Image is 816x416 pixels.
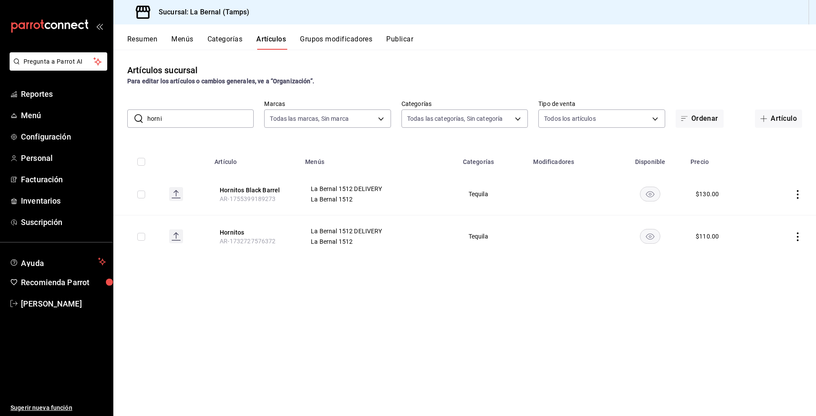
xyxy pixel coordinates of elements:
span: AR-1755399189273 [220,195,275,202]
label: Categorías [401,101,528,107]
button: Menús [171,35,193,50]
span: Menú [21,109,106,121]
th: Disponible [615,145,685,173]
span: AR-1732727576372 [220,238,275,245]
button: availability-product [640,229,660,244]
div: navigation tabs [127,35,816,50]
span: Suscripción [21,216,106,228]
button: Resumen [127,35,157,50]
span: Tequila [469,233,517,239]
label: Tipo de venta [538,101,665,107]
input: Buscar artículo [147,110,254,127]
span: La Bernal 1512 DELIVERY [311,228,447,234]
button: Artículo [755,109,802,128]
span: Configuración [21,131,106,143]
span: Inventarios [21,195,106,207]
button: availability-product [640,187,660,201]
div: $ 130.00 [696,190,719,198]
button: Grupos modificadores [300,35,372,50]
span: La Bernal 1512 [311,196,447,202]
span: Facturación [21,174,106,185]
button: Pregunta a Parrot AI [10,52,107,71]
button: Artículos [256,35,286,50]
span: Todas las categorías, Sin categoría [407,114,503,123]
span: Todos los artículos [544,114,596,123]
span: Personal [21,152,106,164]
span: Ayuda [21,256,95,267]
th: Modificadores [528,145,615,173]
a: Pregunta a Parrot AI [6,63,107,72]
span: La Bernal 1512 DELIVERY [311,186,447,192]
label: Marcas [264,101,391,107]
th: Categorías [458,145,528,173]
button: edit-product-location [220,228,289,237]
span: Sugerir nueva función [10,403,106,413]
strong: Para editar los artículos o cambios generales, ve a “Organización”. [127,78,314,85]
button: Publicar [386,35,413,50]
button: actions [793,190,802,199]
button: open_drawer_menu [96,23,103,30]
span: Pregunta a Parrot AI [24,57,94,66]
span: Recomienda Parrot [21,276,106,288]
span: La Bernal 1512 [311,239,447,245]
div: $ 110.00 [696,232,719,241]
th: Menús [300,145,458,173]
th: Artículo [209,145,300,173]
button: Ordenar [676,109,724,128]
th: Precio [685,145,760,173]
h3: Sucursal: La Bernal (Tamps) [152,7,250,17]
button: Categorías [207,35,243,50]
span: Tequila [469,191,517,197]
button: edit-product-location [220,186,289,194]
div: Artículos sucursal [127,64,197,77]
span: [PERSON_NAME] [21,298,106,310]
span: Reportes [21,88,106,100]
span: Todas las marcas, Sin marca [270,114,349,123]
button: actions [793,232,802,241]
